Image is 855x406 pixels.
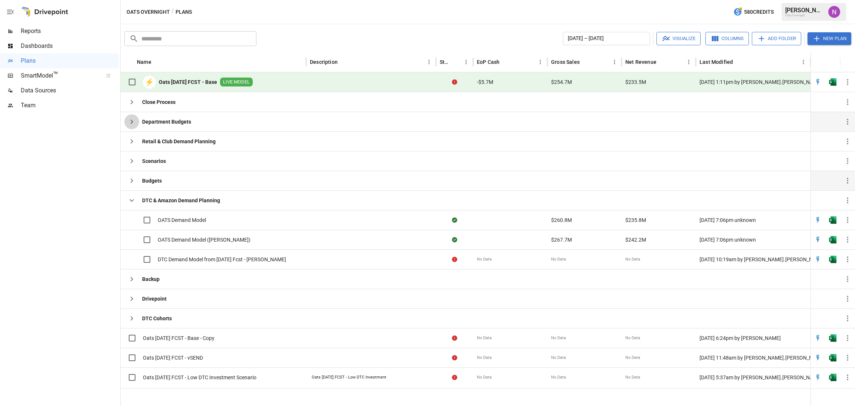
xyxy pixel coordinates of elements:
[696,249,810,269] div: [DATE] 10:19am by [PERSON_NAME].[PERSON_NAME] undefined
[21,42,119,50] span: Dashboards
[625,256,640,262] span: No Data
[625,374,640,380] span: No Data
[829,216,836,224] img: excel-icon.76473adf.svg
[814,78,822,86] img: quick-edit-flash.b8aec18c.svg
[829,256,836,263] div: Open in Excel
[829,236,836,243] div: Open in Excel
[551,374,566,380] span: No Data
[829,354,836,361] img: excel-icon.76473adf.svg
[338,57,349,67] button: Sort
[829,256,836,263] img: excel-icon.76473adf.svg
[730,5,777,19] button: 580Credits
[625,78,646,86] span: $233.5M
[312,374,386,380] div: Oats [DATE] FCST - Low DTC Investment
[461,57,471,67] button: Status column menu
[142,157,166,165] b: Scenarios
[696,72,810,92] div: [DATE] 1:11pm by [PERSON_NAME].[PERSON_NAME] undefined
[696,328,810,348] div: [DATE] 6:24pm by [PERSON_NAME]
[798,57,809,67] button: Last Modified column menu
[845,57,855,67] button: Sort
[829,78,836,86] div: Open in Excel
[580,57,591,67] button: Sort
[452,216,457,224] div: Sync complete
[657,57,668,67] button: Sort
[451,57,461,67] button: Sort
[814,354,822,361] img: quick-edit-flash.b8aec18c.svg
[21,71,98,80] span: SmartModel
[440,59,450,65] div: Status
[814,354,822,361] div: Open in Quick Edit
[551,256,566,262] span: No Data
[21,56,119,65] span: Plans
[609,57,620,67] button: Gross Sales column menu
[477,59,499,65] div: EoP Cash
[625,355,640,361] span: No Data
[452,78,457,86] div: Error during sync.
[814,374,822,381] div: Open in Quick Edit
[551,335,566,341] span: No Data
[551,355,566,361] span: No Data
[785,14,824,17] div: Oats Overnight
[814,236,822,243] div: Open in Quick Edit
[158,236,250,243] span: OATS Demand Model ([PERSON_NAME])
[696,367,810,387] div: [DATE] 5:37am by [PERSON_NAME].[PERSON_NAME] undefined
[744,7,774,17] span: 580 Credits
[551,78,572,86] span: $254.7M
[684,57,694,67] button: Net Revenue column menu
[625,236,646,243] span: $242.2M
[696,230,810,249] div: [DATE] 7:06pm unknown
[127,7,170,17] button: Oats Overnight
[452,354,457,361] div: Error during sync.
[829,374,836,381] div: Open in Excel
[814,256,822,263] div: Open in Quick Edit
[551,236,572,243] span: $267.7M
[814,216,822,224] div: Open in Quick Edit
[829,334,836,342] div: Open in Excel
[310,59,338,65] div: Description
[563,32,650,45] button: [DATE] – [DATE]
[814,78,822,86] div: Open in Quick Edit
[477,256,492,262] span: No Data
[551,59,580,65] div: Gross Sales
[477,355,492,361] span: No Data
[152,57,163,67] button: Sort
[785,7,824,14] div: [PERSON_NAME]
[142,295,167,302] b: Drivepoint
[814,236,822,243] img: quick-edit-flash.b8aec18c.svg
[452,236,457,243] div: Sync complete
[814,334,822,342] img: quick-edit-flash.b8aec18c.svg
[21,27,119,36] span: Reports
[807,32,851,45] button: New Plan
[424,57,434,67] button: Description column menu
[143,76,156,89] div: ⚡
[829,334,836,342] img: excel-icon.76473adf.svg
[625,335,640,341] span: No Data
[824,1,845,22] button: Nina McKinney
[452,256,457,263] div: Error during sync.
[705,32,749,45] button: Columns
[752,32,801,45] button: Add Folder
[477,78,493,86] span: -$5.7M
[814,374,822,381] img: quick-edit-flash.b8aec18c.svg
[142,98,176,106] b: Close Process
[814,216,822,224] img: quick-edit-flash.b8aec18c.svg
[137,59,151,65] div: Name
[656,32,701,45] button: Visualize
[171,7,174,17] div: /
[500,57,511,67] button: Sort
[551,216,572,224] span: $260.8M
[828,6,840,18] div: Nina McKinney
[477,335,492,341] span: No Data
[21,86,119,95] span: Data Sources
[829,78,836,86] img: excel-icon.76473adf.svg
[220,79,253,86] span: LIVE MODEL
[829,236,836,243] img: excel-icon.76473adf.svg
[143,354,203,361] span: Oats [DATE] FCST - vSEND
[53,70,58,79] span: ™
[535,57,546,67] button: EoP Cash column menu
[625,216,646,224] span: $235.8M
[829,216,836,224] div: Open in Excel
[700,59,733,65] div: Last Modified
[142,138,216,145] b: Retail & Club Demand Planning
[696,348,810,367] div: [DATE] 11:48am by [PERSON_NAME].[PERSON_NAME] undefined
